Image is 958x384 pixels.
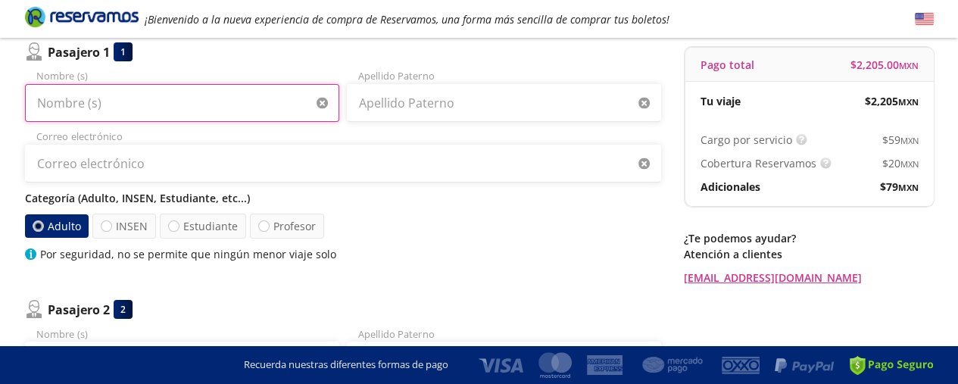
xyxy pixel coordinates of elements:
a: Brand Logo [25,5,139,33]
input: Correo electrónico [25,145,661,183]
small: MXN [898,96,919,108]
span: $ 2,205 [865,93,919,109]
a: [EMAIL_ADDRESS][DOMAIN_NAME] [684,270,934,286]
small: MXN [898,182,919,193]
input: Apellido Paterno [347,342,661,379]
span: $ 79 [880,179,919,195]
p: Recuerda nuestras diferentes formas de pago [244,357,448,373]
label: Estudiante [160,214,246,239]
p: Tu viaje [701,93,741,109]
span: $ 2,205.00 [850,57,919,73]
small: MXN [900,135,919,146]
small: MXN [899,60,919,71]
p: Adicionales [701,179,760,195]
input: Nombre (s) [25,84,339,122]
p: Por seguridad, no se permite que ningún menor viaje solo [40,246,336,262]
p: Pasajero 1 [48,43,110,61]
small: MXN [900,158,919,170]
em: ¡Bienvenido a la nueva experiencia de compra de Reservamos, una forma más sencilla de comprar tus... [145,12,669,27]
p: Cobertura Reservamos [701,155,816,171]
p: Cargo por servicio [701,132,792,148]
div: 2 [114,300,133,319]
p: Categoría (Adulto, INSEN, Estudiante, etc...) [25,190,661,206]
span: $ 59 [882,132,919,148]
p: Pago total [701,57,754,73]
i: Brand Logo [25,5,139,28]
input: Apellido Paterno [347,84,661,122]
button: English [915,10,934,29]
p: Atención a clientes [684,246,934,262]
label: Adulto [23,214,89,238]
p: ¿Te podemos ayudar? [684,230,934,246]
input: Nombre (s) [25,342,339,379]
label: INSEN [92,214,156,239]
div: 1 [114,42,133,61]
p: Pasajero 2 [48,301,110,319]
span: $ 20 [882,155,919,171]
label: Profesor [250,214,324,239]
